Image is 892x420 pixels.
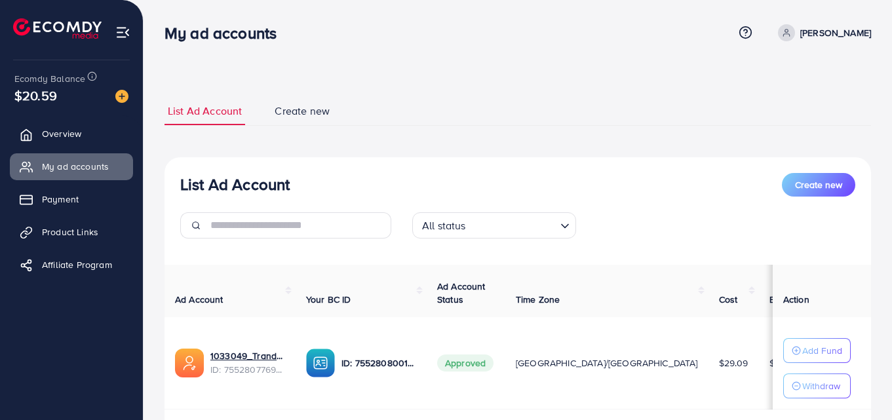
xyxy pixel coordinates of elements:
span: All status [419,216,469,235]
a: My ad accounts [10,153,133,180]
img: ic-ba-acc.ded83a64.svg [306,349,335,377]
span: Ad Account Status [437,280,486,306]
span: Product Links [42,225,98,239]
button: Add Fund [783,338,851,363]
h3: List Ad Account [180,175,290,194]
span: Affiliate Program [42,258,112,271]
span: List Ad Account [168,104,242,119]
span: Create new [275,104,330,119]
span: My ad accounts [42,160,109,173]
img: logo [13,18,102,39]
a: Payment [10,186,133,212]
h3: My ad accounts [165,24,287,43]
span: Ad Account [175,293,223,306]
span: Overview [42,127,81,140]
p: Add Fund [802,343,842,358]
div: <span class='underline'>1033049_Trand Era_1758525235875</span></br>7552807769917669384 [210,349,285,376]
a: Overview [10,121,133,147]
span: [GEOGRAPHIC_DATA]/[GEOGRAPHIC_DATA] [516,356,698,370]
p: Withdraw [802,378,840,394]
span: Time Zone [516,293,560,306]
a: [PERSON_NAME] [773,24,871,41]
div: Search for option [412,212,576,239]
span: Ecomdy Balance [14,72,85,85]
a: 1033049_Trand Era_1758525235875 [210,349,285,362]
img: image [115,90,128,103]
img: ic-ads-acc.e4c84228.svg [175,349,204,377]
span: ID: 7552807769917669384 [210,363,285,376]
p: ID: 7552808001163968529 [341,355,416,371]
a: Affiliate Program [10,252,133,278]
a: Product Links [10,219,133,245]
p: [PERSON_NAME] [800,25,871,41]
button: Withdraw [783,373,851,398]
span: $20.59 [14,86,57,105]
span: Action [783,293,809,306]
span: Approved [437,354,494,372]
span: $29.09 [719,356,748,370]
span: Your BC ID [306,293,351,306]
input: Search for option [470,214,555,235]
span: Create new [795,178,842,191]
img: menu [115,25,130,40]
button: Create new [782,173,855,197]
span: Payment [42,193,79,206]
span: Cost [719,293,738,306]
iframe: Chat [836,361,882,410]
